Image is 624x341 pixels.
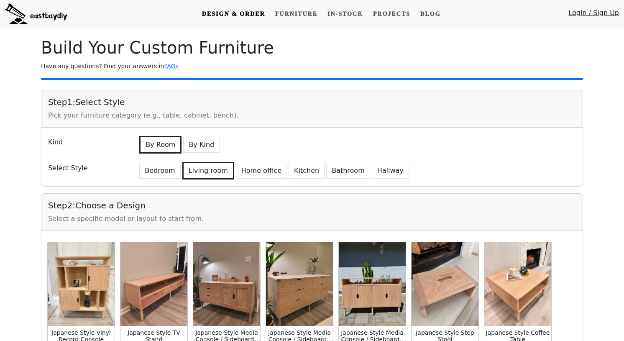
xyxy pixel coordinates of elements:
img: Japanese Style Media Console / Sideboard / Credenza Media Console /w Top Shelf [339,242,406,326]
a: In-stock [324,6,366,22]
img: Japanese Style Media Console / Sideboard / Credenza [193,242,260,326]
img: Japanese Style Step Stool [412,242,478,326]
a: Blog [417,6,444,22]
button: Bedroom [139,163,180,179]
button: Bathroom [326,163,370,179]
button: By Kind [183,137,220,153]
small: Have any questions? Find your answers in [41,63,179,69]
img: Japanese Style Media Console / Sideboard / Credenza Dresser w/ 6-drawer [266,242,333,326]
a: FAQs [164,63,178,69]
h1: Build Your Custom Furniture [41,38,583,58]
img: Japanese Style Coffee Table [484,242,551,326]
button: Living room [182,162,234,179]
img: Japanese Style TV Stand [120,242,187,326]
a: Furniture [272,6,321,22]
h5: Step 2 : Choose a Design [48,200,576,210]
a: Design & Order [199,6,269,22]
div: Pick your furniture category (e.g., table, cabinet, bench). [48,110,576,121]
div: Kind [43,134,133,154]
button: Hallway [372,163,409,179]
button: By Room [139,136,182,154]
div: Select a specific model or layout to start from. [48,214,576,224]
h5: Step 1 : Select Style [48,97,576,107]
a: Projects [370,6,414,22]
img: Japanese Style Vinyl Record Console [48,242,115,326]
a: Login / Sign Up [568,8,619,22]
img: eastbaydiy [5,3,67,24]
button: Home office [236,163,287,179]
button: Kitchen [289,163,325,179]
div: Select Style [43,160,133,179]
